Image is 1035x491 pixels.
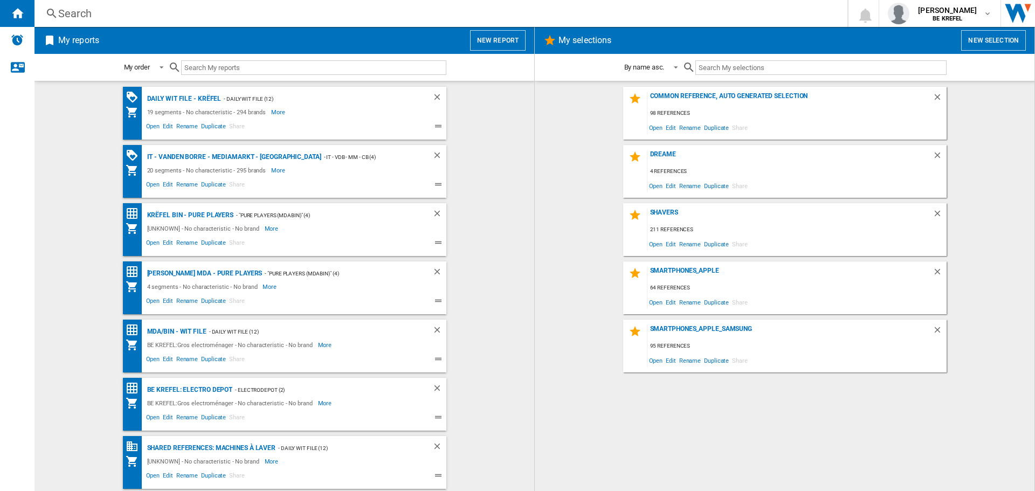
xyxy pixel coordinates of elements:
span: Edit [664,178,678,193]
span: Edit [161,238,175,251]
div: Delete [432,441,446,455]
div: - Daily WIT file (12) [221,92,410,106]
span: Open [144,412,162,425]
span: Duplicate [702,353,730,368]
span: Edit [664,120,678,135]
div: - "Pure Players (MDABIN)" (4) [233,209,410,222]
div: Search [58,6,819,21]
span: Duplicate [199,179,227,192]
img: profile.jpg [888,3,909,24]
div: My Assortment [126,280,144,293]
h2: My reports [56,30,101,51]
span: Share [227,412,246,425]
span: Rename [175,121,199,134]
div: 98 references [647,107,947,120]
span: More [318,397,334,410]
div: BE KREFEL:Gros electroménager - No characteristic - No brand [144,397,318,410]
div: 4 segments - No characteristic - No brand [144,280,263,293]
span: Open [647,353,665,368]
span: More [318,338,334,351]
span: Duplicate [199,238,227,251]
div: Common reference, auto generated selection [647,92,933,107]
span: Rename [175,296,199,309]
span: Open [144,179,162,192]
span: Share [730,237,749,251]
span: Duplicate [702,237,730,251]
div: IT - Vanden Borre - Mediamarkt - [GEOGRAPHIC_DATA] [144,150,321,164]
span: Edit [161,296,175,309]
div: - "Pure Players (MDABIN)" (4) [262,267,410,280]
div: Delete [432,325,446,338]
span: Share [730,120,749,135]
span: Edit [161,179,175,192]
div: SMARTPHONES_APPLE [647,267,933,281]
div: DREAME [647,150,933,165]
div: My Assortment [126,222,144,235]
span: [PERSON_NAME] [918,5,977,16]
span: Share [227,354,246,367]
div: BE KREFEL: Electro depot [144,383,233,397]
span: Duplicate [199,296,227,309]
div: Delete [432,267,446,280]
span: Open [647,178,665,193]
span: More [265,222,280,235]
div: PROMOTIONS Matrix [126,149,144,162]
div: My Assortment [126,338,144,351]
div: Delete [432,383,446,397]
div: My Assortment [126,106,144,119]
span: Edit [161,121,175,134]
div: Delete [933,209,947,223]
div: Krëfel BIN - Pure Players [144,209,234,222]
span: Duplicate [199,354,227,367]
div: - ElectroDepot (2) [232,383,410,397]
img: alerts-logo.svg [11,33,24,46]
span: Open [144,121,162,134]
span: Open [647,295,665,309]
span: Share [730,295,749,309]
div: [PERSON_NAME] MDA - Pure Players [144,267,263,280]
span: Share [730,353,749,368]
span: Share [227,238,246,251]
span: Rename [678,295,702,309]
div: 19 segments - No characteristic - 294 brands [144,106,272,119]
span: Rename [175,179,199,192]
span: More [265,455,280,468]
div: 4 references [647,165,947,178]
span: Duplicate [199,471,227,483]
span: Open [144,471,162,483]
div: BE KREFEL:Gros electroménager - No characteristic - No brand [144,338,318,351]
div: My order [124,63,150,71]
div: 95 references [647,340,947,353]
div: Shared references: Machines à laver [144,441,276,455]
span: Rename [678,353,702,368]
div: My Assortment [126,164,144,177]
div: Delete [432,209,446,222]
span: Duplicate [199,121,227,134]
button: New selection [961,30,1026,51]
b: BE KREFEL [933,15,962,22]
div: - Daily WIT file (12) [206,325,411,338]
span: Open [144,354,162,367]
span: Rename [175,354,199,367]
span: Duplicate [702,178,730,193]
div: Delete [933,325,947,340]
span: Edit [664,295,678,309]
div: 64 references [647,281,947,295]
span: Share [227,296,246,309]
div: Daily WIT file - Krëfel [144,92,222,106]
div: Delete [933,92,947,107]
span: Duplicate [199,412,227,425]
input: Search My reports [181,60,446,75]
span: More [263,280,278,293]
div: Price Matrix [126,207,144,220]
div: My Assortment [126,455,144,468]
div: [UNKNOWN] - No characteristic - No brand [144,455,265,468]
div: Shared references [126,440,144,453]
span: Rename [678,237,702,251]
span: Rename [175,238,199,251]
span: Edit [161,471,175,483]
div: MDA/BIN - WIT file [144,325,206,338]
span: Rename [175,471,199,483]
div: [UNKNOWN] - No characteristic - No brand [144,222,265,235]
h2: My selections [556,30,613,51]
